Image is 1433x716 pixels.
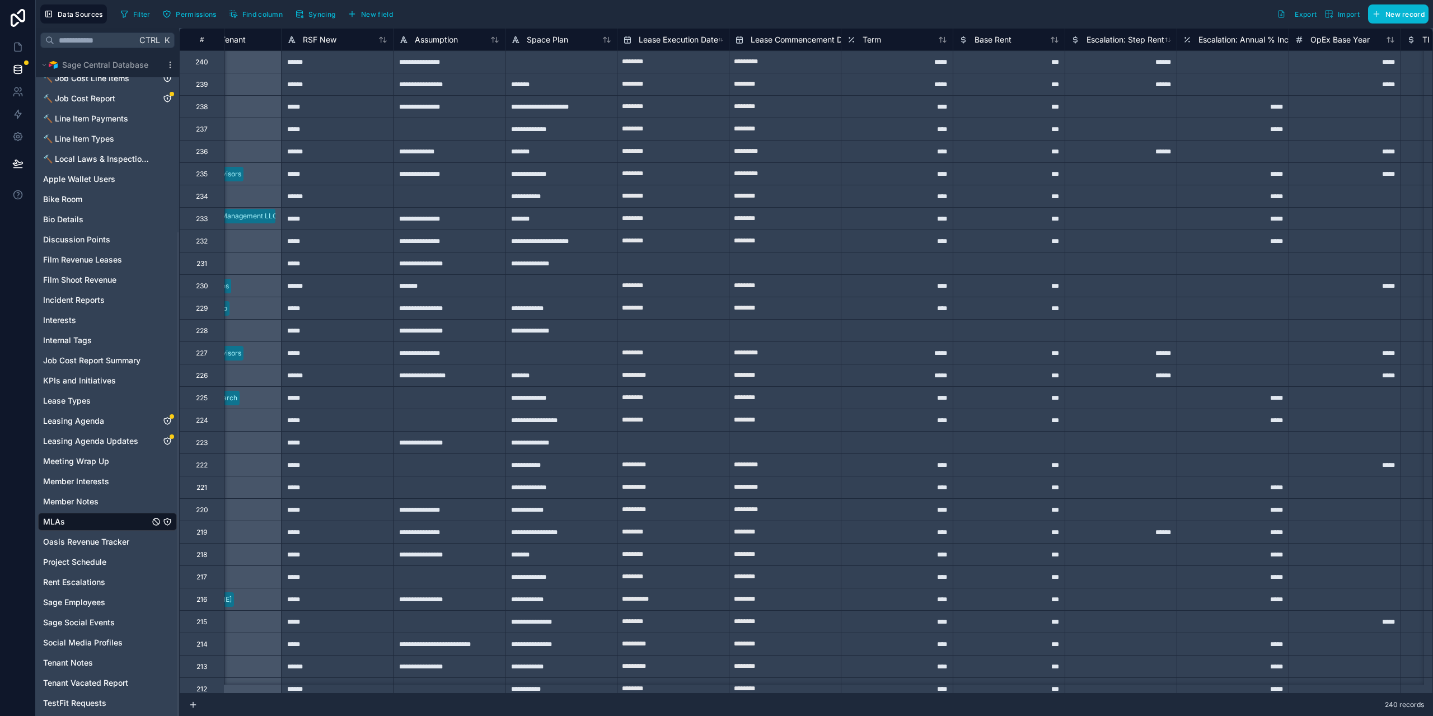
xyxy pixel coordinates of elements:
[43,597,105,608] span: Sage Employees
[43,597,149,608] a: Sage Employees
[196,214,208,223] div: 233
[196,304,208,313] div: 229
[38,674,177,692] div: Tenant Vacated Report
[43,496,149,507] a: Member Notes
[43,577,149,588] a: Rent Escalations
[43,476,109,487] span: Member Interests
[43,375,149,386] a: KPIs and Initiatives
[43,335,92,346] span: Internal Tags
[43,436,149,447] a: Leasing Agenda Updates
[116,6,154,22] button: Filter
[38,352,177,369] div: Job Cost Report Summary
[196,640,208,649] div: 214
[38,432,177,450] div: Leasing Agenda Updates
[38,69,177,87] div: 🔨 Job Cost Line Items
[43,335,149,346] a: Internal Tags
[49,60,58,69] img: Airtable Logo
[62,59,148,71] span: Sage Central Database
[43,536,129,547] span: Oasis Revenue Tracker
[196,282,208,291] div: 230
[196,617,207,626] div: 215
[43,153,149,165] a: 🔨 Local Laws & Inspections
[43,133,149,144] a: 🔨 Line item Types
[43,294,149,306] a: Incident Reports
[415,34,458,45] span: Assumption
[43,496,99,507] span: Member Notes
[1385,10,1425,18] span: New record
[43,73,129,84] span: 🔨 Job Cost Line Items
[1087,34,1164,45] span: Escalation: Step Rent
[38,130,177,148] div: 🔨 Line item Types
[38,251,177,269] div: Film Revenue Leases
[196,394,208,403] div: 225
[43,395,149,406] a: Lease Types
[196,349,208,358] div: 227
[43,617,149,628] a: Sage Social Events
[38,533,177,551] div: Oasis Revenue Tracker
[196,259,207,268] div: 231
[158,6,220,22] button: Permissions
[43,113,128,124] span: 🔨 Line Item Payments
[43,415,149,427] a: Leasing Agenda
[43,214,149,225] a: Bio Details
[38,231,177,249] div: Discussion Points
[527,34,568,45] span: Space Plan
[38,654,177,672] div: Tenant Notes
[639,34,718,45] span: Lease Execution Date
[43,677,149,689] a: Tenant Vacated Report
[38,513,177,531] div: MLAs
[361,10,393,18] span: New field
[1368,4,1429,24] button: New record
[133,10,151,18] span: Filter
[43,657,93,668] span: Tenant Notes
[1320,4,1364,24] button: Import
[43,93,115,104] span: 🔨 Job Cost Report
[158,6,224,22] a: Permissions
[291,6,344,22] a: Syncing
[163,36,171,44] span: K
[308,10,335,18] span: Syncing
[38,291,177,309] div: Incident Reports
[38,412,177,430] div: Leasing Agenda
[38,190,177,208] div: Bike Room
[58,10,103,18] span: Data Sources
[43,194,82,205] span: Bike Room
[43,436,138,447] span: Leasing Agenda Updates
[38,331,177,349] div: Internal Tags
[196,685,207,694] div: 212
[1295,10,1317,18] span: Export
[291,6,339,22] button: Syncing
[975,34,1011,45] span: Base Rent
[196,192,208,201] div: 234
[196,102,208,111] div: 238
[38,593,177,611] div: Sage Employees
[196,506,208,514] div: 220
[38,472,177,490] div: Member Interests
[43,254,122,265] span: Film Revenue Leases
[344,6,397,22] button: New field
[38,573,177,591] div: Rent Escalations
[195,58,208,67] div: 240
[43,456,109,467] span: Meeting Wrap Up
[196,550,207,559] div: 218
[43,315,149,326] a: Interests
[43,657,149,668] a: Tenant Notes
[43,677,128,689] span: Tenant Vacated Report
[196,483,207,492] div: 221
[196,326,208,335] div: 228
[43,698,149,709] a: TestFit Requests
[225,6,287,22] button: Find column
[1310,34,1370,45] span: OpEx Base Year
[38,311,177,329] div: Interests
[38,170,177,188] div: Apple Wallet Users
[38,271,177,289] div: Film Shoot Revenue
[43,556,106,568] span: Project Schedule
[196,170,208,179] div: 235
[43,174,149,185] a: Apple Wallet Users
[43,133,114,144] span: 🔨 Line item Types
[303,34,336,45] span: RSF New
[196,237,208,246] div: 232
[43,536,149,547] a: Oasis Revenue Tracker
[38,57,161,73] button: Airtable LogoSage Central Database
[43,617,115,628] span: Sage Social Events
